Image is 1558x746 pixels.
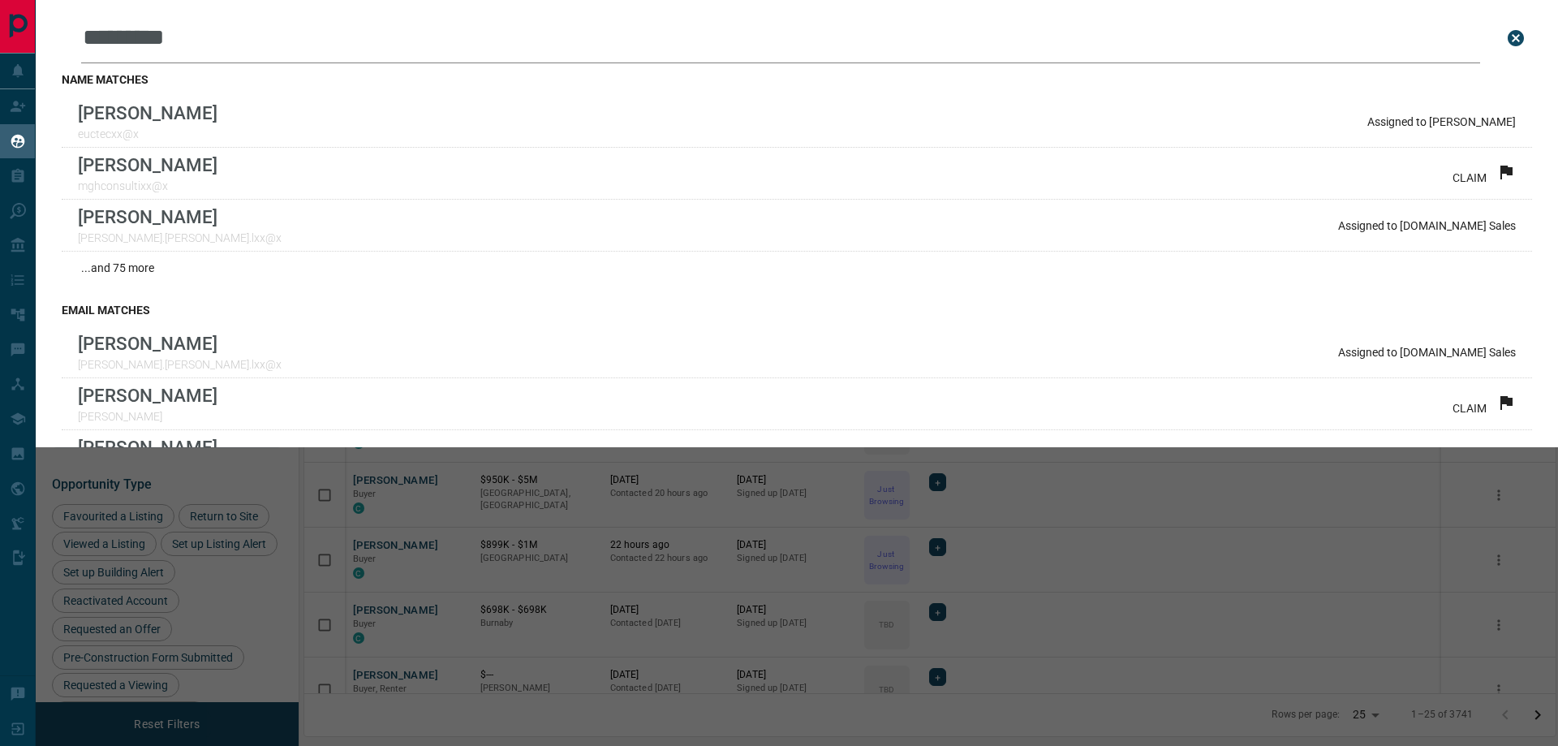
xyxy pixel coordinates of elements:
[78,437,217,458] p: [PERSON_NAME]
[62,304,1532,317] h3: email matches
[78,358,282,371] p: [PERSON_NAME].[PERSON_NAME].lxx@x
[78,333,282,354] p: [PERSON_NAME]
[78,385,217,406] p: [PERSON_NAME]
[62,252,1532,284] div: ...and 75 more
[78,102,217,123] p: [PERSON_NAME]
[1367,115,1516,128] p: Assigned to [PERSON_NAME]
[78,410,217,423] p: [PERSON_NAME]
[78,231,282,244] p: [PERSON_NAME].[PERSON_NAME].lxx@x
[78,206,282,227] p: [PERSON_NAME]
[78,154,217,175] p: [PERSON_NAME]
[62,73,1532,86] h3: name matches
[1453,393,1516,415] div: CLAIM
[1500,22,1532,54] button: close search bar
[78,179,217,192] p: mghconsultixx@x
[1338,219,1516,232] p: Assigned to [DOMAIN_NAME] Sales
[78,127,217,140] p: euctecxx@x
[1453,162,1516,184] div: CLAIM
[1338,346,1516,359] p: Assigned to [DOMAIN_NAME] Sales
